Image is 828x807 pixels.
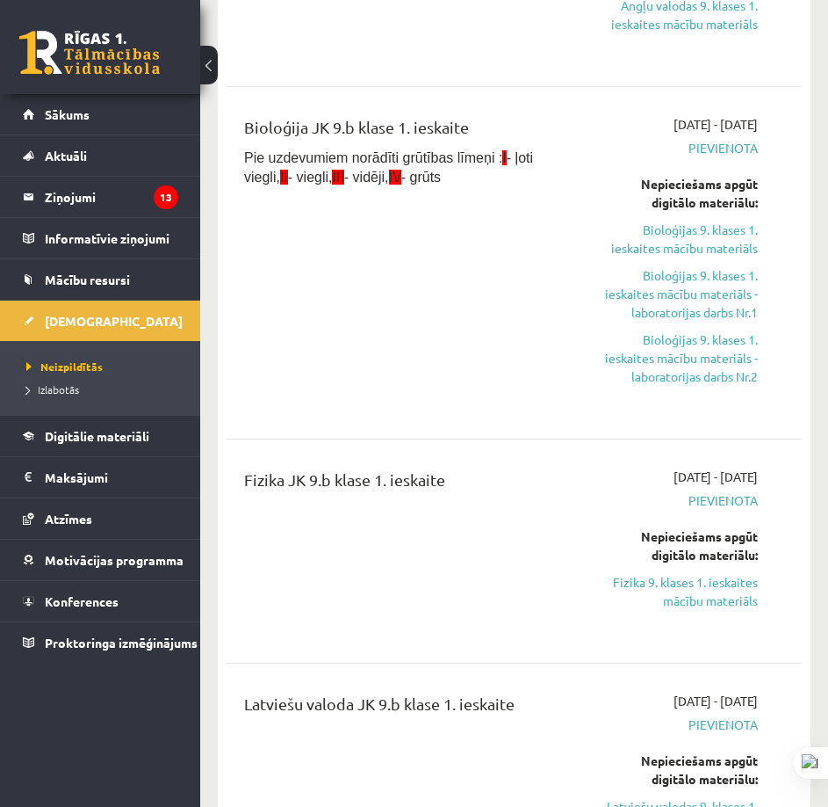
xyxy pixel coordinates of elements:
span: Aktuāli [45,148,87,164]
span: Motivācijas programma [45,552,184,568]
a: Motivācijas programma [23,540,178,580]
span: Pievienota [604,139,758,157]
a: Bioloģijas 9. klases 1. ieskaites mācību materiāls - laboratorijas darbs Nr.2 [604,331,758,386]
i: 13 [154,185,178,209]
a: Aktuāli [23,135,178,176]
span: Proktoringa izmēģinājums [45,635,198,651]
a: Sākums [23,94,178,134]
span: Sākums [45,106,90,122]
span: Mācību resursi [45,272,130,287]
span: [DATE] - [DATE] [673,115,758,134]
span: Atzīmes [45,511,92,527]
a: Informatīvie ziņojumi [23,218,178,258]
a: Digitālie materiāli [23,416,178,456]
span: IV [389,170,401,185]
span: Pievienota [604,716,758,734]
div: Nepieciešams apgūt digitālo materiālu: [604,175,758,212]
a: [DEMOGRAPHIC_DATA] [23,301,178,341]
span: I [502,150,506,165]
span: Neizpildītās [26,360,103,374]
div: Latviešu valoda JK 9.b klase 1. ieskaite [244,692,578,724]
div: Nepieciešams apgūt digitālo materiālu: [604,752,758,789]
span: Digitālie materiāli [45,428,149,444]
a: Maksājumi [23,457,178,498]
span: Konferences [45,593,119,609]
a: Izlabotās [26,382,183,397]
a: Proktoringa izmēģinājums [23,622,178,663]
a: Mācību resursi [23,259,178,300]
span: Pievienota [604,491,758,510]
a: Bioloģijas 9. klases 1. ieskaites mācību materiāls [604,221,758,258]
span: [DATE] - [DATE] [673,692,758,710]
a: Neizpildītās [26,359,183,374]
span: Izlabotās [26,382,79,396]
legend: Maksājumi [45,457,178,498]
div: Nepieciešams apgūt digitālo materiālu: [604,527,758,564]
a: Konferences [23,581,178,622]
a: Fizika 9. klases 1. ieskaites mācību materiāls [604,573,758,610]
div: Bioloģija JK 9.b klase 1. ieskaite [244,115,578,148]
span: [DEMOGRAPHIC_DATA] [45,313,183,329]
a: Bioloģijas 9. klases 1. ieskaites mācību materiāls - laboratorijas darbs Nr.1 [604,266,758,322]
legend: Ziņojumi [45,177,178,217]
a: Ziņojumi13 [23,177,178,217]
span: [DATE] - [DATE] [673,468,758,486]
span: II [280,170,288,185]
a: Rīgas 1. Tālmācības vidusskola [19,31,160,75]
span: Pie uzdevumiem norādīti grūtības līmeņi : - ļoti viegli, - viegli, - vidēji, - grūts [244,150,533,185]
span: III [332,170,343,185]
div: Fizika JK 9.b klase 1. ieskaite [244,468,578,500]
a: Atzīmes [23,498,178,539]
legend: Informatīvie ziņojumi [45,218,178,258]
